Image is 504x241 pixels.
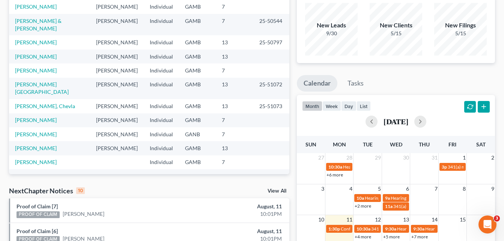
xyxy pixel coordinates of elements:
[144,63,179,77] td: Individual
[341,75,370,92] a: Tasks
[199,203,282,210] div: August, 11
[216,169,253,183] td: 13
[305,141,316,148] span: Sun
[216,63,253,77] td: 7
[448,141,456,148] span: Fri
[17,228,58,234] a: Proof of Claim [6]
[15,131,57,137] a: [PERSON_NAME]
[370,21,422,30] div: New Clients
[391,195,485,201] span: Hearing for [PERSON_NAME] [PERSON_NAME]
[144,141,179,155] td: Individual
[15,67,57,74] a: [PERSON_NAME]
[370,30,422,37] div: 5/15
[355,203,371,209] a: +2 more
[397,226,492,232] span: Hearing for [PERSON_NAME] [PERSON_NAME]
[434,30,487,37] div: 5/15
[385,203,393,209] span: 11a
[253,99,289,113] td: 25-51073
[459,215,466,224] span: 15
[15,103,75,109] a: [PERSON_NAME], Chevla
[216,78,253,99] td: 13
[317,153,325,162] span: 27
[425,226,484,232] span: Hearing for [PERSON_NAME]
[419,141,430,148] span: Thu
[90,14,144,35] td: [PERSON_NAME]
[253,78,289,99] td: 25-51072
[15,3,57,10] a: [PERSON_NAME]
[377,184,382,193] span: 5
[346,215,353,224] span: 11
[346,153,353,162] span: 28
[393,203,466,209] span: 341(a) meeting for [PERSON_NAME]
[179,141,216,155] td: GAMB
[90,99,144,113] td: [PERSON_NAME]
[90,113,144,127] td: [PERSON_NAME]
[90,63,144,77] td: [PERSON_NAME]
[17,211,60,218] div: PROOF OF CLAIM
[15,81,69,95] a: [PERSON_NAME][GEOGRAPHIC_DATA]
[413,226,424,232] span: 9:30a
[216,127,253,141] td: 7
[15,18,62,32] a: [PERSON_NAME] & [PERSON_NAME]
[253,14,289,35] td: 25-50544
[179,63,216,77] td: GAMB
[90,78,144,99] td: [PERSON_NAME]
[302,101,322,111] button: month
[216,50,253,63] td: 13
[411,234,428,239] a: +7 more
[328,226,340,232] span: 1:30p
[305,30,358,37] div: 9/30
[15,53,57,60] a: [PERSON_NAME]
[216,113,253,127] td: 7
[144,35,179,49] td: Individual
[199,210,282,218] div: 10:01PM
[476,141,486,148] span: Sat
[179,14,216,35] td: GAMB
[326,172,343,178] a: +6 more
[179,127,216,141] td: GANB
[179,99,216,113] td: GAMB
[90,169,144,183] td: [PERSON_NAME]
[90,50,144,63] td: [PERSON_NAME]
[144,127,179,141] td: Individual
[384,117,408,125] h2: [DATE]
[357,101,371,111] button: list
[385,195,390,201] span: 9a
[216,155,253,169] td: 7
[15,173,57,179] a: [PERSON_NAME]
[253,169,289,183] td: 25-50567
[179,113,216,127] td: GAMB
[374,153,382,162] span: 29
[90,35,144,49] td: [PERSON_NAME]
[341,101,357,111] button: day
[462,184,466,193] span: 8
[144,155,179,169] td: Individual
[349,184,353,193] span: 4
[268,188,286,194] a: View All
[490,184,495,193] span: 9
[144,99,179,113] td: Individual
[487,215,495,224] span: 16
[179,50,216,63] td: GAMB
[462,153,466,162] span: 1
[9,186,85,195] div: NextChapter Notices
[76,187,85,194] div: 10
[216,99,253,113] td: 13
[490,153,495,162] span: 2
[15,39,57,45] a: [PERSON_NAME]
[385,226,396,232] span: 9:30a
[216,14,253,35] td: 7
[494,215,500,221] span: 3
[363,141,373,148] span: Tue
[365,195,423,201] span: Hearing for [PERSON_NAME]
[434,184,438,193] span: 7
[144,14,179,35] td: Individual
[63,210,104,218] a: [PERSON_NAME]
[17,203,58,209] a: Proof of Claim [7]
[144,169,179,183] td: Individual
[179,155,216,169] td: GAMB
[357,226,370,232] span: 10:30a
[144,78,179,99] td: Individual
[15,117,57,123] a: [PERSON_NAME]
[374,215,382,224] span: 12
